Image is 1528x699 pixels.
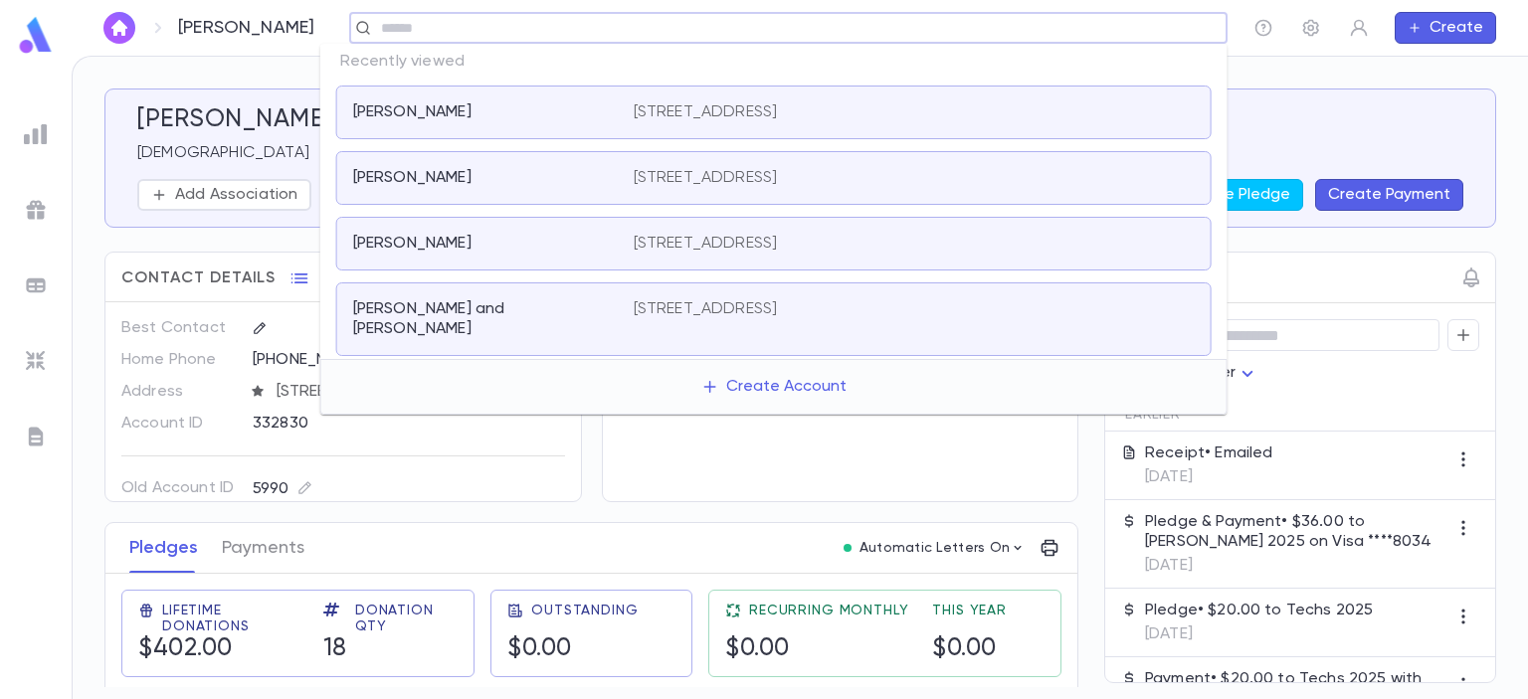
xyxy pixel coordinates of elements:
[1315,179,1463,211] button: Create Payment
[1395,12,1496,44] button: Create
[121,268,276,288] span: Contact Details
[1145,601,1374,620] p: Pledge • $20.00 to Techs 2025
[320,44,1228,80] p: Recently viewed
[121,344,236,376] p: Home Phone
[725,634,790,664] h5: $0.00
[749,603,908,618] span: Recurring Monthly
[137,105,332,135] h5: [PERSON_NAME]
[1145,512,1447,552] p: Pledge & Payment • $36.00 to [PERSON_NAME] 2025 on Visa ****8034
[355,603,458,634] span: Donation Qty
[1145,467,1273,487] p: [DATE]
[932,603,1007,618] span: This Year
[16,16,56,55] img: logo
[684,368,862,406] button: Create Account
[175,185,297,205] p: Add Association
[253,408,499,437] div: 332830
[121,376,236,408] p: Address
[121,312,236,344] p: Best Contact
[1203,354,1260,393] div: User
[634,102,778,122] p: [STREET_ADDRESS]
[253,344,565,374] div: [PHONE_NUMBER]
[138,634,233,664] h5: $402.00
[507,634,572,664] h5: $0.00
[836,534,1035,562] button: Automatic Letters On
[1145,556,1447,576] p: [DATE]
[137,179,311,211] button: Add Association
[353,168,472,188] p: [PERSON_NAME]
[1168,179,1303,211] button: Create Pledge
[24,349,48,373] img: imports_grey.530a8a0e642e233f2baf0ef88e8c9fcb.svg
[1145,624,1374,644] p: [DATE]
[634,168,778,188] p: [STREET_ADDRESS]
[129,523,198,573] button: Pledges
[634,234,778,254] p: [STREET_ADDRESS]
[137,143,1463,163] p: [DEMOGRAPHIC_DATA]
[222,523,304,573] button: Payments
[107,20,131,36] img: home_white.a664292cf8c1dea59945f0da9f25487c.svg
[323,634,347,664] h5: 18
[932,634,997,664] h5: $0.00
[24,425,48,448] img: letters_grey.7941b92b52307dd3b8a917253454ce1c.svg
[253,476,312,501] div: 5990
[269,382,566,402] span: [STREET_ADDRESS]
[24,198,48,222] img: campaigns_grey.99e729a5f7ee94e3726e6486bddda8f1.svg
[531,603,638,618] span: Outstanding
[121,408,236,439] p: Account ID
[859,540,1011,556] p: Automatic Letters On
[353,234,472,254] p: [PERSON_NAME]
[24,122,48,146] img: reports_grey.c525e4749d1bce6a11f5fe2a8de1b229.svg
[24,273,48,297] img: batches_grey.339ca447c9d9533ef1741baa751efc33.svg
[178,17,314,39] p: [PERSON_NAME]
[353,102,472,122] p: [PERSON_NAME]
[1145,443,1273,463] p: Receipt • Emailed
[353,299,610,339] p: [PERSON_NAME] and [PERSON_NAME]
[121,472,236,504] p: Old Account ID
[634,299,778,319] p: [STREET_ADDRESS]
[162,603,299,634] span: Lifetime Donations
